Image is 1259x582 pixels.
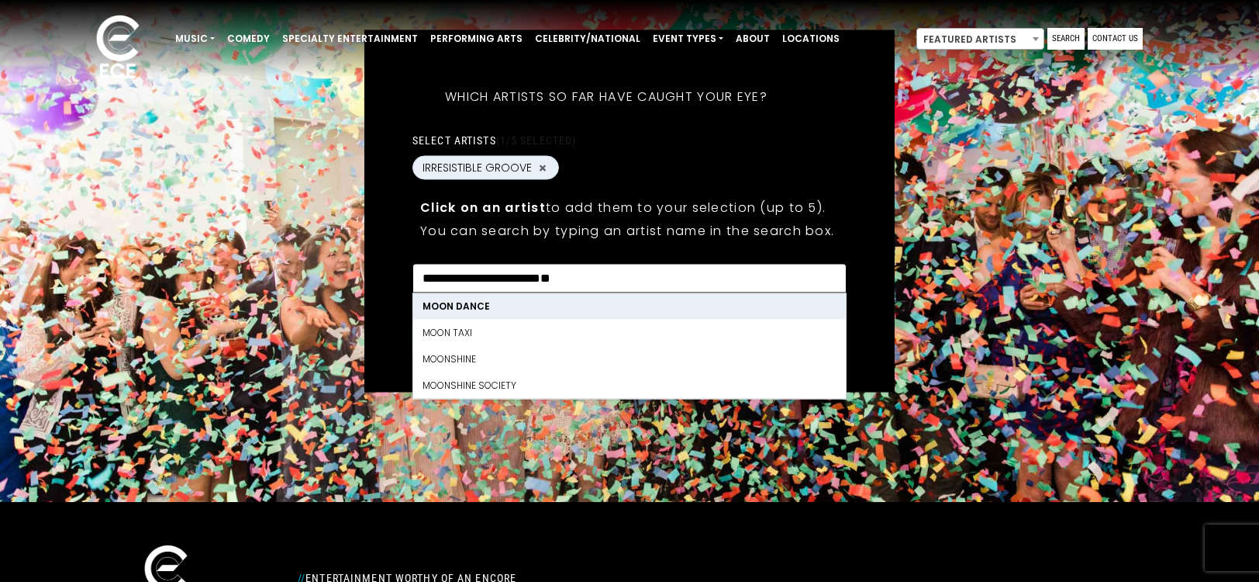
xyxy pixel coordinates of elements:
[276,26,424,52] a: Specialty Entertainment
[79,11,157,86] img: ece_new_logo_whitev2-1.png
[917,29,1043,50] span: Featured Artists
[169,26,221,52] a: Music
[647,26,730,52] a: Event Types
[413,346,846,372] li: MOONSHINE
[496,134,577,147] span: (1/5 selected)
[412,133,576,147] label: Select artists
[916,28,1044,50] span: Featured Artists
[420,199,546,217] strong: Click on an artist
[413,293,846,320] li: MOON DANCE
[424,26,529,52] a: Performing Arts
[536,161,549,175] button: Remove IRRESISTIBLE GROOVE
[730,26,776,52] a: About
[221,26,276,52] a: Comedy
[420,221,839,241] p: You can search by typing an artist name in the search box.
[776,26,846,52] a: Locations
[420,198,839,217] p: to add them to your selection (up to 5).
[1047,28,1085,50] a: Search
[423,160,532,176] span: IRRESISTIBLE GROOVE
[413,372,846,399] li: MOONSHINE SOCIETY
[412,69,800,125] h5: Which artists so far have caught your eye?
[529,26,647,52] a: Celebrity/National
[423,274,836,288] textarea: Search
[1088,28,1143,50] a: Contact Us
[413,320,846,346] li: Moon Taxi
